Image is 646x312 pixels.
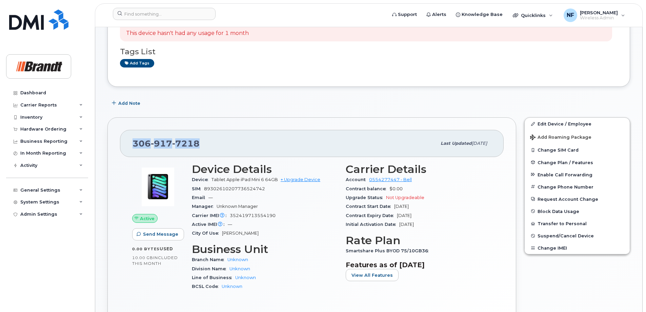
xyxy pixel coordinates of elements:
[394,204,409,209] span: [DATE]
[192,257,227,262] span: Branch Name
[222,284,242,289] a: Unknown
[192,284,222,289] span: BCSL Code
[462,11,503,18] span: Knowledge Base
[151,138,172,149] span: 917
[538,233,594,238] span: Suspend/Cancel Device
[120,59,154,67] a: Add tags
[346,234,491,247] h3: Rate Plan
[140,215,155,222] span: Active
[525,169,630,181] button: Enable Call Forwarding
[192,163,338,175] h3: Device Details
[160,246,173,251] span: used
[567,11,574,19] span: NF
[192,195,208,200] span: Email
[227,257,248,262] a: Unknown
[346,213,397,218] span: Contract Expiry Date
[441,141,472,146] span: Last updated
[538,160,593,165] span: Change Plan / Features
[192,231,222,236] span: City Of Use
[351,272,393,278] span: View All Features
[398,11,417,18] span: Support
[113,8,216,20] input: Find something...
[346,204,394,209] span: Contract Start Date
[559,8,630,22] div: Noah Fouillard
[525,230,630,242] button: Suspend/Cancel Device
[192,177,211,182] span: Device
[192,213,230,218] span: Carrier IMEI
[580,10,618,15] span: [PERSON_NAME]
[525,205,630,217] button: Block Data Usage
[521,13,546,18] span: Quicklinks
[422,8,451,21] a: Alerts
[192,186,204,191] span: SIM
[192,204,217,209] span: Manager
[235,275,256,280] a: Unknown
[525,118,630,130] a: Edit Device / Employee
[538,172,592,177] span: Enable Call Forwarding
[107,97,146,109] button: Add Note
[399,222,414,227] span: [DATE]
[192,266,229,271] span: Division Name
[508,8,558,22] div: Quicklinks
[525,181,630,193] button: Change Phone Number
[346,261,491,269] h3: Features as of [DATE]
[132,255,178,266] span: included this month
[346,177,369,182] span: Account
[143,231,178,237] span: Send Message
[281,177,320,182] a: + Upgrade Device
[126,30,249,37] p: This device hasn't had any usage for 1 month
[580,15,618,21] span: Wireless Admin
[208,195,213,200] span: —
[192,275,235,280] span: Line of Business
[346,248,432,253] span: Smartshare Plus BYOD 75/10GB36
[346,186,389,191] span: Contract balance
[525,156,630,169] button: Change Plan / Features
[525,130,630,144] button: Add Roaming Package
[389,186,403,191] span: $0.00
[230,213,276,218] span: 352419713554190
[397,213,411,218] span: [DATE]
[369,177,412,182] a: 0554277447 - Bell
[211,177,278,182] span: Tablet Apple iPad Mini 6 64GB
[138,167,178,207] img: image20231002-3703462-h9srnz.jpeg
[172,138,200,149] span: 7218
[133,138,200,149] span: 306
[525,217,630,230] button: Transfer to Personal
[118,100,140,106] span: Add Note
[132,228,184,240] button: Send Message
[229,266,250,271] a: Unknown
[132,255,153,260] span: 10.00 GB
[204,186,265,191] span: 89302610207736524742
[525,144,630,156] button: Change SIM Card
[525,193,630,205] button: Request Account Change
[346,222,399,227] span: Initial Activation Date
[525,242,630,254] button: Change IMEI
[346,195,386,200] span: Upgrade Status
[217,204,258,209] span: Unknown Manager
[472,141,487,146] span: [DATE]
[192,222,228,227] span: Active IMEI
[222,231,259,236] span: [PERSON_NAME]
[120,47,618,56] h3: Tags List
[228,222,232,227] span: —
[432,11,446,18] span: Alerts
[386,195,424,200] span: Not Upgradeable
[192,243,338,255] h3: Business Unit
[346,269,399,281] button: View All Features
[132,247,160,251] span: 0.00 Bytes
[387,8,422,21] a: Support
[451,8,507,21] a: Knowledge Base
[346,163,491,175] h3: Carrier Details
[530,135,591,141] span: Add Roaming Package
